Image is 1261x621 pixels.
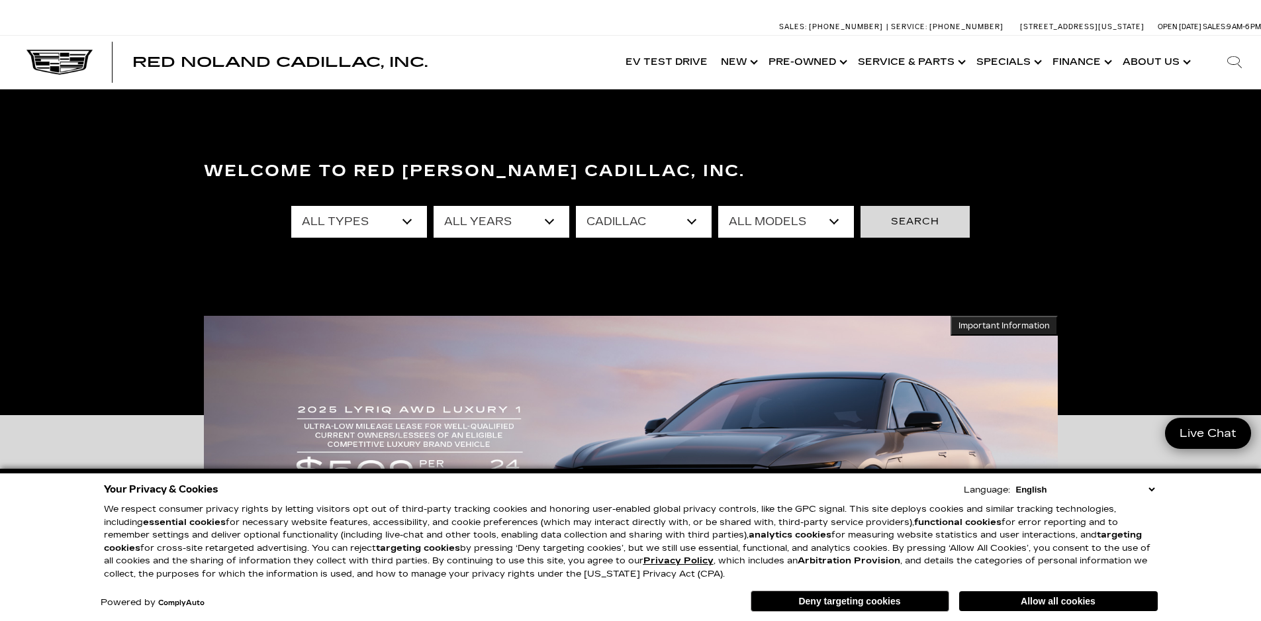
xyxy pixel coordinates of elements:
[851,36,970,89] a: Service & Parts
[1203,23,1227,31] span: Sales:
[886,23,1007,30] a: Service: [PHONE_NUMBER]
[964,486,1010,495] div: Language:
[643,555,714,566] u: Privacy Policy
[1165,418,1251,449] a: Live Chat
[1046,36,1116,89] a: Finance
[798,555,900,566] strong: Arbitration Provision
[1116,36,1195,89] a: About Us
[1227,23,1261,31] span: 9 AM-6 PM
[26,50,93,75] img: Cadillac Dark Logo with Cadillac White Text
[861,206,970,238] button: Search
[204,158,1058,185] h3: Welcome to Red [PERSON_NAME] Cadillac, Inc.
[779,23,886,30] a: Sales: [PHONE_NUMBER]
[751,591,949,612] button: Deny targeting cookies
[104,503,1158,581] p: We respect consumer privacy rights by letting visitors opt out of third-party tracking cookies an...
[291,206,427,238] select: Filter by type
[958,320,1050,331] span: Important Information
[749,530,831,540] strong: analytics cookies
[891,23,927,31] span: Service:
[1013,483,1158,496] select: Language Select
[619,36,714,89] a: EV Test Drive
[376,543,460,553] strong: targeting cookies
[914,517,1002,528] strong: functional cookies
[576,206,712,238] select: Filter by make
[1020,23,1144,31] a: [STREET_ADDRESS][US_STATE]
[132,56,428,69] a: Red Noland Cadillac, Inc.
[104,530,1142,553] strong: targeting cookies
[158,599,205,607] a: ComplyAuto
[762,36,851,89] a: Pre-Owned
[101,598,205,607] div: Powered by
[1173,426,1243,441] span: Live Chat
[104,480,218,499] span: Your Privacy & Cookies
[434,206,569,238] select: Filter by year
[714,36,762,89] a: New
[809,23,883,31] span: [PHONE_NUMBER]
[1158,23,1201,31] span: Open [DATE]
[959,591,1158,611] button: Allow all cookies
[970,36,1046,89] a: Specials
[1208,36,1261,89] div: Search
[779,23,807,31] span: Sales:
[143,517,226,528] strong: essential cookies
[718,206,854,238] select: Filter by model
[132,54,428,70] span: Red Noland Cadillac, Inc.
[929,23,1004,31] span: [PHONE_NUMBER]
